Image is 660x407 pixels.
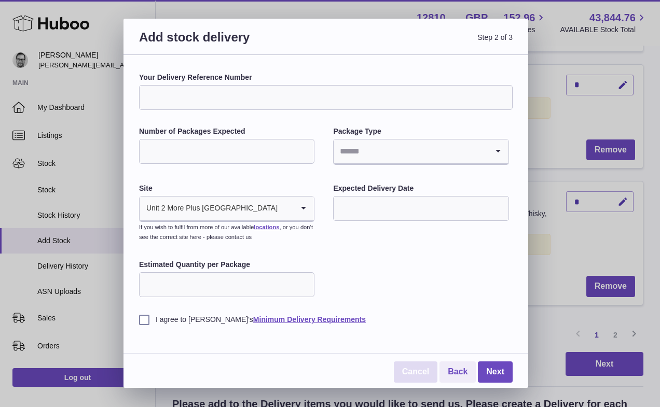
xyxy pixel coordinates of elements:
[394,361,437,383] a: Cancel
[334,139,508,164] div: Search for option
[139,29,326,58] h3: Add stock delivery
[278,197,293,220] input: Search for option
[439,361,476,383] a: Back
[333,184,508,193] label: Expected Delivery Date
[254,224,279,230] a: locations
[334,139,487,163] input: Search for option
[28,65,36,74] img: tab_domain_overview_orange.svg
[39,66,93,73] div: Domain Overview
[139,260,314,270] label: Estimated Quantity per Package
[139,184,314,193] label: Site
[253,315,366,324] a: Minimum Delivery Requirements
[17,27,25,35] img: website_grey.svg
[139,224,313,240] small: If you wish to fulfil from more of our available , or you don’t see the correct site here - pleas...
[103,65,112,74] img: tab_keywords_by_traffic_grey.svg
[17,17,25,25] img: logo_orange.svg
[478,361,513,383] a: Next
[139,315,513,325] label: I agree to [PERSON_NAME]'s
[139,73,513,82] label: Your Delivery Reference Number
[140,197,278,220] span: Unit 2 More Plus [GEOGRAPHIC_DATA]
[333,127,508,136] label: Package Type
[27,27,114,35] div: Domain: [DOMAIN_NAME]
[139,127,314,136] label: Number of Packages Expected
[140,197,314,221] div: Search for option
[29,17,51,25] div: v 4.0.25
[326,29,513,58] span: Step 2 of 3
[115,66,175,73] div: Keywords by Traffic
